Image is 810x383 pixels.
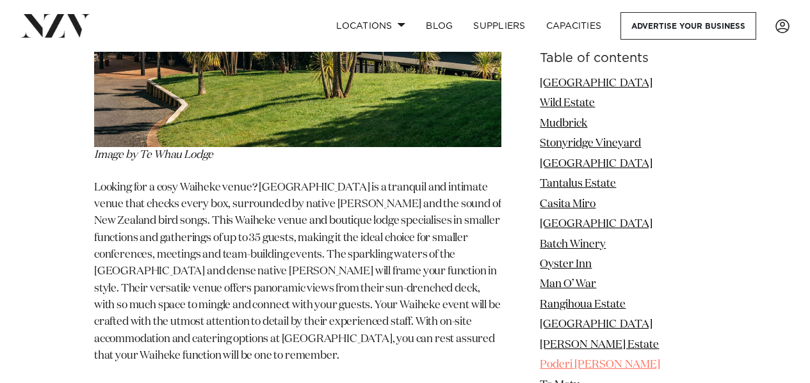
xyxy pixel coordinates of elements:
[540,259,592,270] a: Oyster Inn
[463,12,535,40] a: SUPPLIERS
[540,199,595,210] a: Casita Miro
[540,159,652,169] a: [GEOGRAPHIC_DATA]
[540,359,660,370] a: Poderi [PERSON_NAME]
[540,299,626,310] a: Rangihoua Estate
[540,239,606,250] a: Batch Winery
[94,150,213,160] em: Image by Te Whau Lodge
[540,118,587,129] a: Mudbrick
[540,319,652,330] a: [GEOGRAPHIC_DATA]
[540,78,652,89] a: [GEOGRAPHIC_DATA]
[416,12,463,40] a: BLOG
[540,340,659,350] a: [PERSON_NAME] Estate
[20,14,90,37] img: nzv-logo.png
[540,279,596,290] a: Man O’ War
[540,138,641,149] a: Stonyridge Vineyard
[540,98,595,109] a: Wild Estate
[620,12,756,40] a: Advertise your business
[540,178,616,189] a: Tantalus Estate
[540,52,716,65] h6: Table of contents
[540,219,652,230] a: [GEOGRAPHIC_DATA]
[94,182,501,361] span: Looking for a cosy Waiheke venue? [GEOGRAPHIC_DATA] is a tranquil and intimate venue that checks ...
[536,12,612,40] a: Capacities
[326,12,416,40] a: Locations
